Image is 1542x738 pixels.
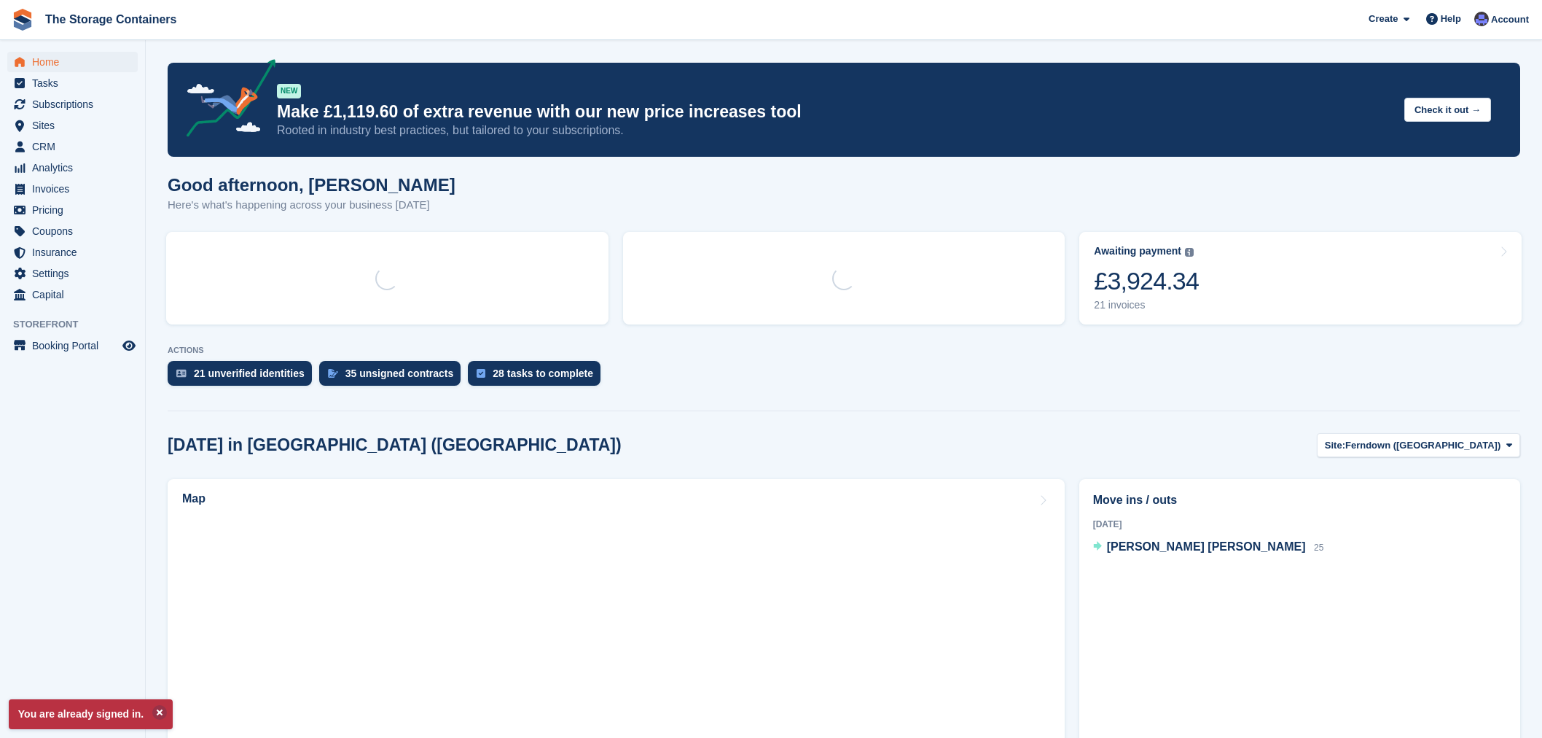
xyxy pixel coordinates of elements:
[1314,543,1323,553] span: 25
[32,179,120,199] span: Invoices
[1093,492,1506,509] h2: Move ins / outs
[32,94,120,114] span: Subscriptions
[32,136,120,157] span: CRM
[32,284,120,305] span: Capital
[1317,433,1520,457] button: Site: Ferndown ([GEOGRAPHIC_DATA])
[477,369,485,378] img: task-75834270c22a3079a89374b754ae025e5fb1db73e45f91037f5363f120a921f8.svg
[1107,540,1306,553] span: [PERSON_NAME] [PERSON_NAME]
[7,158,138,178] a: menu
[7,335,138,356] a: menu
[1094,266,1199,296] div: £3,924.34
[32,115,120,136] span: Sites
[7,221,138,241] a: menu
[32,263,120,284] span: Settings
[7,115,138,136] a: menu
[277,123,1393,139] p: Rooted in industry best practices, but tailored to your subscriptions.
[1079,232,1522,325] a: Awaiting payment £3,924.34 21 invoices
[9,699,173,729] p: You are already signed in.
[13,317,145,332] span: Storefront
[7,179,138,199] a: menu
[1491,12,1529,27] span: Account
[32,73,120,93] span: Tasks
[1325,438,1345,453] span: Site:
[7,284,138,305] a: menu
[120,337,138,354] a: Preview store
[1345,438,1500,453] span: Ferndown ([GEOGRAPHIC_DATA])
[194,368,305,379] div: 21 unverified identities
[168,435,622,455] h2: [DATE] in [GEOGRAPHIC_DATA] ([GEOGRAPHIC_DATA])
[1093,518,1506,531] div: [DATE]
[1404,98,1491,122] button: Check it out →
[1185,248,1194,257] img: icon-info-grey-7440780725fd019a000dd9b08b2336e03edf1995a4989e88bcd33f0948082b44.svg
[277,101,1393,123] p: Make £1,119.60 of extra revenue with our new price increases tool
[168,197,455,214] p: Here's what's happening across your business [DATE]
[168,175,455,195] h1: Good afternoon, [PERSON_NAME]
[32,221,120,241] span: Coupons
[174,59,276,142] img: price-adjustments-announcement-icon-8257ccfd72463d97f412b2fc003d46551f7dbcb40ab6d574587a9cd5c0d94...
[168,361,319,393] a: 21 unverified identities
[7,94,138,114] a: menu
[168,346,1520,355] p: ACTIONS
[1441,12,1461,26] span: Help
[182,492,206,505] h2: Map
[7,136,138,157] a: menu
[32,52,120,72] span: Home
[32,200,120,220] span: Pricing
[319,361,469,393] a: 35 unsigned contracts
[32,335,120,356] span: Booking Portal
[493,368,593,379] div: 28 tasks to complete
[32,242,120,263] span: Insurance
[7,52,138,72] a: menu
[39,7,182,31] a: The Storage Containers
[277,84,301,98] div: NEW
[1474,12,1489,26] img: Dan Excell
[7,263,138,284] a: menu
[32,158,120,178] span: Analytics
[328,369,338,378] img: contract_signature_icon-13c848040528278c33f63329250d36e43548de30e8caae1d1a13099fd9432cc5.svg
[176,369,187,378] img: verify_identity-adf6edd0f0f0b5bbfe63781bf79b02c33cf7c696d77639b501bdc392416b5a36.svg
[1369,12,1398,26] span: Create
[7,73,138,93] a: menu
[12,9,34,31] img: stora-icon-8386f47178a22dfd0bd8f6a31ec36ba5ce8667c1dd55bd0f319d3a0aa187defe.svg
[7,242,138,263] a: menu
[1094,299,1199,311] div: 21 invoices
[1093,538,1324,557] a: [PERSON_NAME] [PERSON_NAME] 25
[1094,245,1181,257] div: Awaiting payment
[7,200,138,220] a: menu
[468,361,608,393] a: 28 tasks to complete
[345,368,454,379] div: 35 unsigned contracts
